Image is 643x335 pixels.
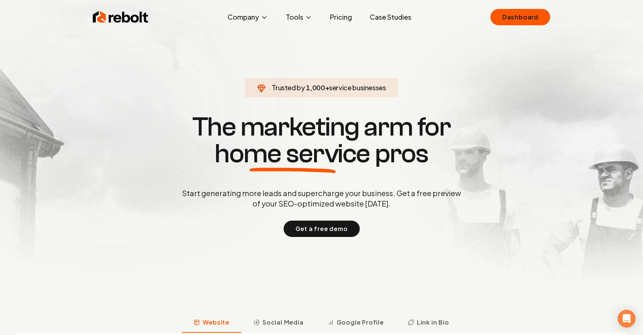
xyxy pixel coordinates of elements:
span: home service [215,140,370,167]
p: Start generating more leads and supercharge your business. Get a free preview of your SEO-optimiz... [180,188,463,209]
img: Rebolt Logo [93,10,148,25]
button: Link in Bio [396,313,461,333]
span: Google Profile [337,318,384,327]
button: Get a free demo [284,221,360,237]
a: Dashboard [490,9,550,25]
button: Google Profile [316,313,396,333]
span: service businesses [329,83,386,92]
div: Open Intercom Messenger [618,310,636,328]
button: Website [182,313,241,333]
button: Tools [280,10,318,25]
span: Website [203,318,229,327]
span: 1,000 [306,82,325,93]
button: Social Media [241,313,316,333]
span: Trusted by [272,83,305,92]
span: Link in Bio [417,318,449,327]
h1: The marketing arm for pros [143,114,500,167]
a: Pricing [324,10,358,25]
a: Case Studies [364,10,417,25]
span: Social Media [262,318,304,327]
button: Company [222,10,274,25]
span: + [325,83,329,92]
